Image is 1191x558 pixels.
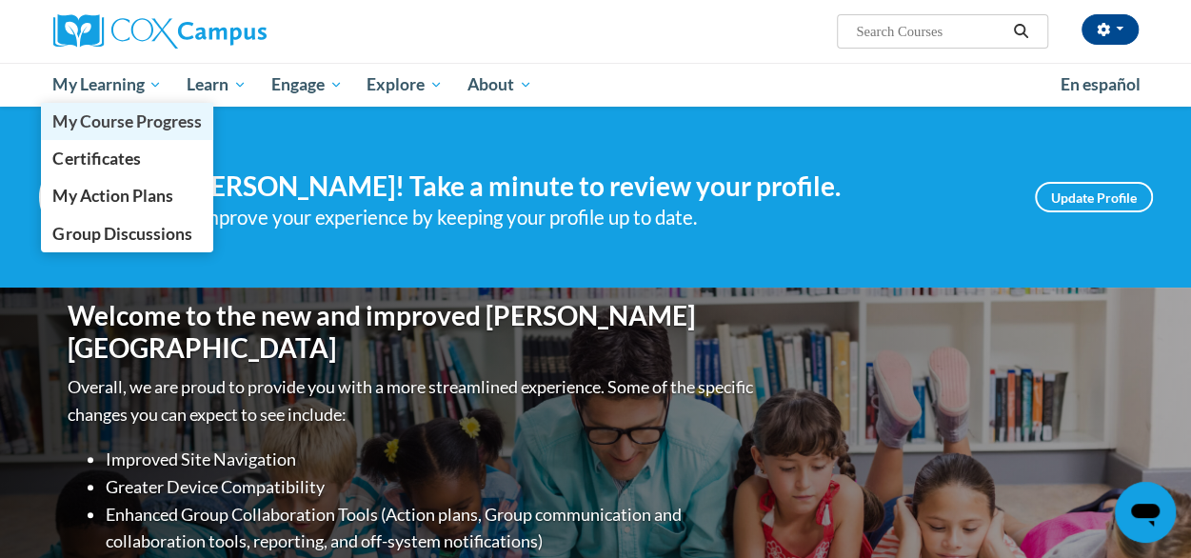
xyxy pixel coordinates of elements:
[41,103,214,140] a: My Course Progress
[41,63,175,107] a: My Learning
[39,63,1153,107] div: Main menu
[52,224,191,244] span: Group Discussions
[1006,20,1035,43] button: Search
[354,63,455,107] a: Explore
[52,111,201,131] span: My Course Progress
[52,186,172,206] span: My Action Plans
[106,473,758,501] li: Greater Device Compatibility
[1035,182,1153,212] a: Update Profile
[1061,74,1141,94] span: En español
[41,177,214,214] a: My Action Plans
[854,20,1006,43] input: Search Courses
[259,63,355,107] a: Engage
[367,73,443,96] span: Explore
[467,73,532,96] span: About
[106,501,758,556] li: Enhanced Group Collaboration Tools (Action plans, Group communication and collaboration tools, re...
[68,373,758,428] p: Overall, we are proud to provide you with a more streamlined experience. Some of the specific cha...
[1115,482,1176,543] iframe: Button to launch messaging window, conversation in progress
[153,170,1006,203] h4: Hi [PERSON_NAME]! Take a minute to review your profile.
[52,73,162,96] span: My Learning
[52,149,140,169] span: Certificates
[153,202,1006,233] div: Help improve your experience by keeping your profile up to date.
[1082,14,1139,45] button: Account Settings
[53,14,267,49] img: Cox Campus
[41,140,214,177] a: Certificates
[39,154,125,240] img: Profile Image
[174,63,259,107] a: Learn
[271,73,343,96] span: Engage
[455,63,545,107] a: About
[53,14,396,49] a: Cox Campus
[41,215,214,252] a: Group Discussions
[187,73,247,96] span: Learn
[1048,65,1153,105] a: En español
[106,446,758,473] li: Improved Site Navigation
[68,300,758,364] h1: Welcome to the new and improved [PERSON_NAME][GEOGRAPHIC_DATA]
